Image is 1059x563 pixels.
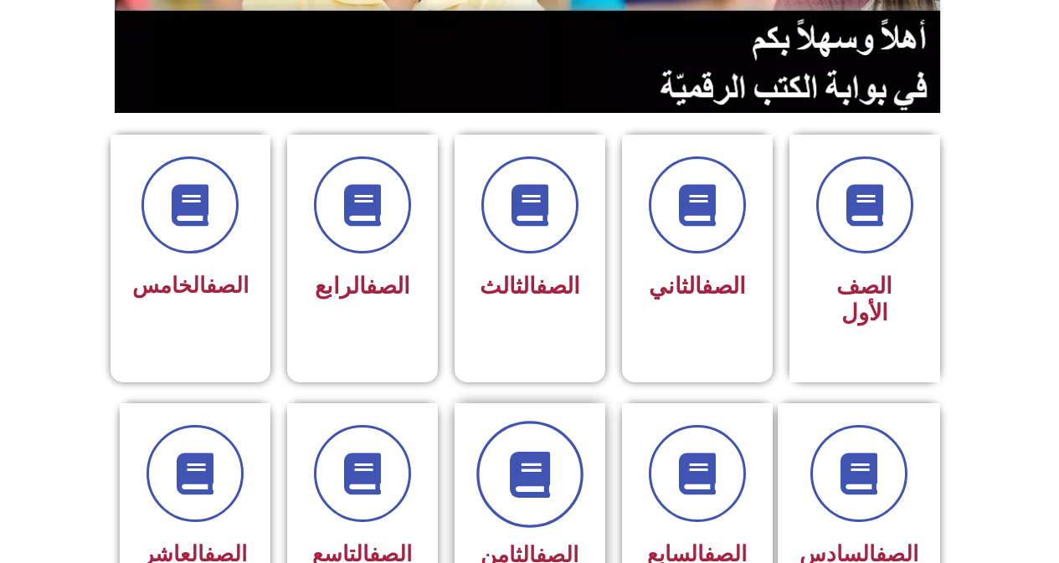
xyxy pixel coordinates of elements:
[366,273,410,299] a: الصف
[836,273,892,326] span: الصف الأول
[702,273,746,299] a: الصف
[649,273,746,299] span: الثاني
[480,273,580,299] span: الثالث
[536,273,580,299] a: الصف
[315,273,410,299] span: الرابع
[132,273,249,298] span: الخامس
[206,273,249,298] a: الصف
